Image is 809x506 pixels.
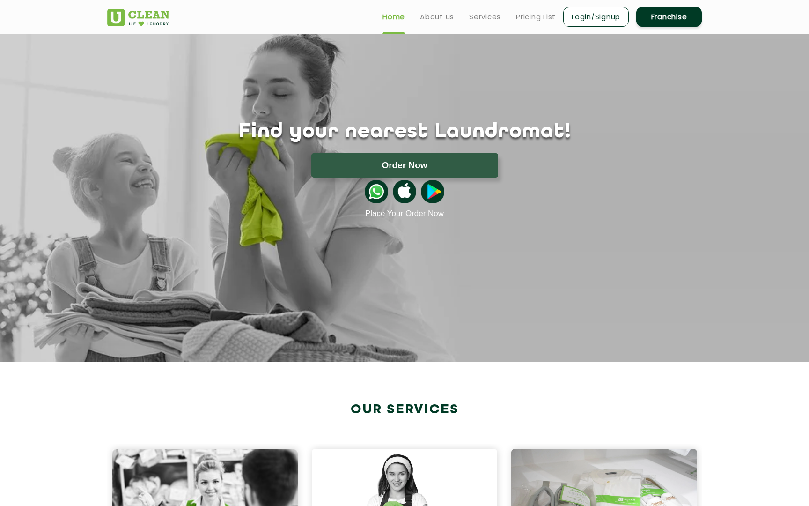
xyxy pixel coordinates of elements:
[516,11,556,22] a: Pricing List
[382,11,405,22] a: Home
[365,180,388,203] img: whatsappicon.png
[107,402,702,417] h2: Our Services
[107,9,169,26] img: UClean Laundry and Dry Cleaning
[100,120,709,144] h1: Find your nearest Laundromat!
[420,11,454,22] a: About us
[365,209,444,218] a: Place Your Order Now
[393,180,416,203] img: apple-icon.png
[636,7,702,27] a: Franchise
[311,153,498,178] button: Order Now
[469,11,501,22] a: Services
[421,180,444,203] img: playstoreicon.png
[563,7,629,27] a: Login/Signup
